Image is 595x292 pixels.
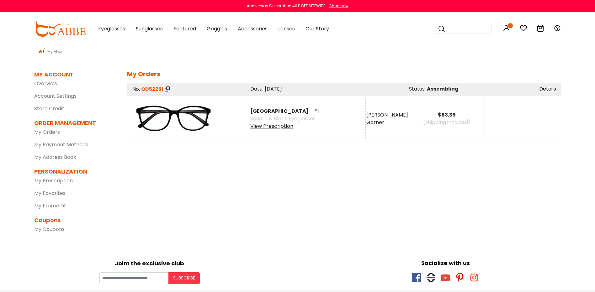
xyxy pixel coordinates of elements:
[207,25,227,32] span: Goggles
[250,123,319,130] div: View Prescription
[34,154,76,161] a: My Address Book
[34,128,60,136] a: My Orders
[301,259,591,267] div: Socialize with us
[34,202,66,209] a: My Frame Fit
[168,272,200,284] button: Subscribe
[98,25,125,32] span: Eyeglasses
[141,86,163,93] span: OD52251
[409,111,485,119] div: $63.39
[247,3,325,9] div: Anniversay Celebration 40% OFF SITEWIDE
[34,119,113,127] dt: ORDER MANAGEMENT
[250,107,314,115] span: [GEOGRAPHIC_DATA]
[441,273,450,282] span: youtube
[470,273,479,282] span: instagram
[250,115,316,122] span: Square & Black Eyeglasses
[132,86,140,93] span: No.
[539,85,556,92] a: Details
[305,25,329,32] span: Our Story
[366,111,408,119] div: [PERSON_NAME]
[34,216,113,224] dt: Coupons
[326,3,348,8] a: Shop now
[409,119,485,126] div: (shipping included)
[34,70,74,79] dt: MY ACCOUNT
[409,85,426,92] span: Status:
[34,105,64,112] a: Store Credit
[366,119,408,126] div: Garner
[34,45,561,55] div: /
[34,226,65,233] a: My Coupons
[250,85,263,92] span: Date:
[99,272,168,284] input: Your email
[278,25,295,32] span: Lenses
[427,85,459,92] span: Assembling
[34,21,86,37] img: abbeglasses.com
[45,49,66,54] span: My Abbe
[426,273,436,282] span: twitter
[136,25,163,32] span: Sunglasses
[329,3,348,9] div: Shop now
[133,98,214,139] img: product image
[34,167,113,176] dt: PERSONALIZATION
[39,50,42,53] img: home.png
[238,25,268,32] span: Accessories
[34,80,57,87] a: Overview
[455,273,465,282] span: pinterest
[34,92,77,100] a: Account Settings
[34,177,73,184] a: My Prescription
[173,25,196,32] span: Featured
[5,258,295,268] div: Joim the exclusive club
[127,70,561,78] h5: My Orders
[265,85,282,92] span: [DATE]
[412,273,421,282] span: facebook
[34,190,66,197] a: My Favorites
[34,141,88,148] a: My Payment Methods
